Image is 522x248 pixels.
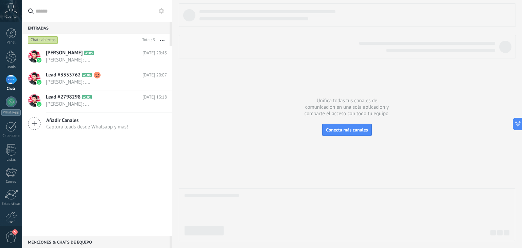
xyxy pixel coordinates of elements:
span: [PERSON_NAME]: ... [46,101,154,107]
span: [DATE] 13:18 [142,94,167,101]
img: waba.svg [37,102,41,107]
span: A101 [82,95,92,99]
span: [PERSON_NAME]: .... [46,57,154,63]
img: waba.svg [37,58,41,63]
button: Conecta más canales [322,124,371,136]
span: Conecta más canales [326,127,368,133]
span: [DATE] 20:07 [142,72,167,78]
span: [PERSON_NAME]: .... [46,79,154,85]
a: [PERSON_NAME] A105 [DATE] 20:43 [PERSON_NAME]: .... [22,46,172,68]
span: A105 [84,51,94,55]
div: Chats abiertos [28,36,58,44]
span: Cuenta [5,15,17,19]
div: Calendario [1,134,21,138]
div: Correo [1,180,21,184]
div: Chats [1,87,21,91]
span: [DATE] 20:43 [142,50,167,56]
div: Entradas [22,22,170,34]
span: A106 [82,73,92,77]
a: Lead #3333762 A106 [DATE] 20:07 [PERSON_NAME]: .... [22,68,172,90]
div: Total: 3 [140,37,155,43]
span: Captura leads desde Whatsapp y más! [46,124,128,130]
button: Más [155,34,170,46]
div: Menciones & Chats de equipo [22,236,170,248]
a: Lead #2798298 A101 [DATE] 13:18 [PERSON_NAME]: ... [22,90,172,112]
div: Estadísticas [1,202,21,206]
span: Añadir Canales [46,117,128,124]
span: 5 [12,229,18,235]
span: [PERSON_NAME] [46,50,83,56]
div: Leads [1,65,21,69]
div: Listas [1,158,21,162]
span: Lead #3333762 [46,72,81,78]
div: Panel [1,40,21,45]
div: WhatsApp [1,109,21,116]
span: Lead #2798298 [46,94,81,101]
img: waba.svg [37,80,41,85]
